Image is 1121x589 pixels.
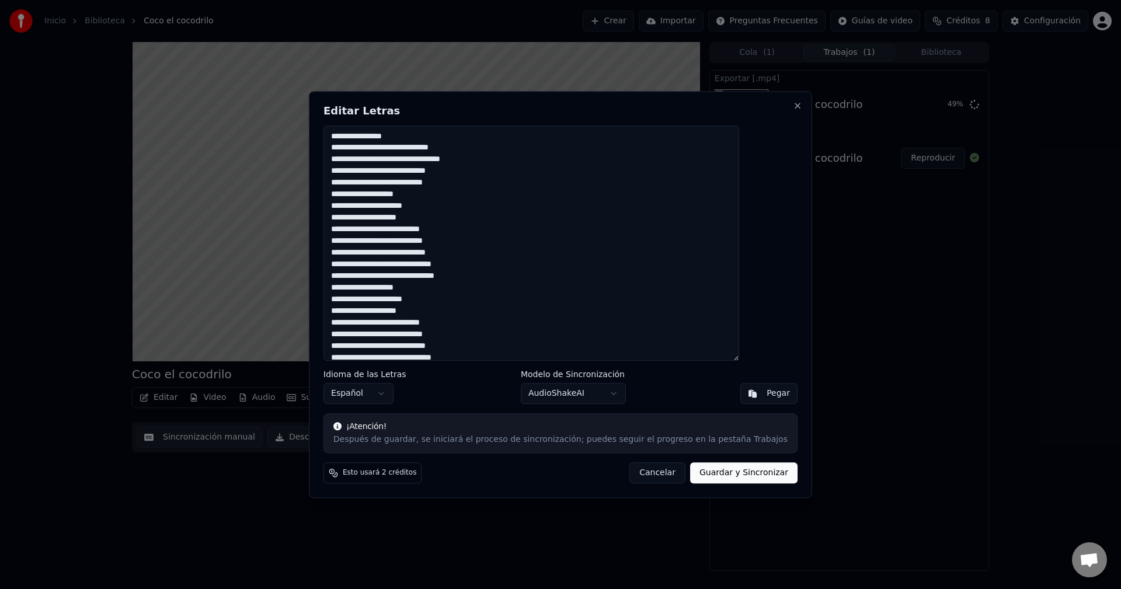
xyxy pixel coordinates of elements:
[333,421,788,433] div: ¡Atención!
[690,462,798,483] button: Guardar y Sincronizar
[767,388,790,399] div: Pegar
[323,370,406,378] label: Idioma de las Letras
[343,468,416,478] span: Esto usará 2 créditos
[521,370,626,378] label: Modelo de Sincronización
[323,106,798,116] h2: Editar Letras
[740,383,798,404] button: Pegar
[333,434,788,445] div: Después de guardar, se iniciará el proceso de sincronización; puedes seguir el progreso en la pes...
[629,462,685,483] button: Cancelar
